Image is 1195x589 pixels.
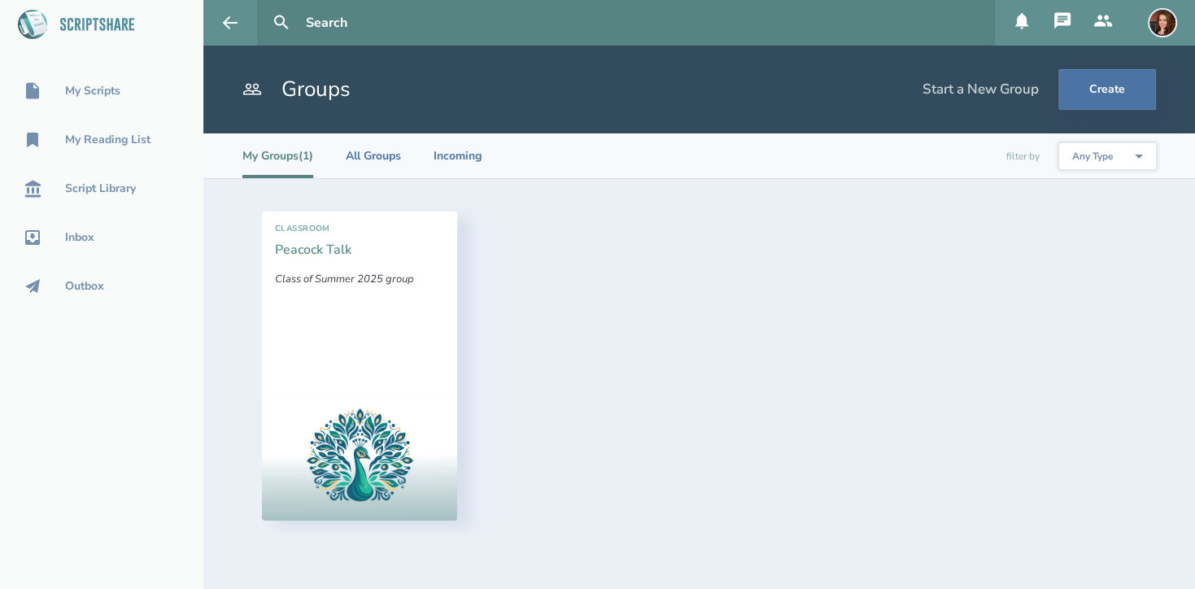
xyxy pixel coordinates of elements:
img: user_1750385751-crop.jpg [1148,8,1177,37]
a: Peacock Talk [275,241,351,259]
h1: Groups [242,75,351,104]
div: My Scripts [65,85,120,98]
div: Script Library [65,182,136,195]
div: Inbox [65,231,94,244]
div: Outbox [65,280,104,293]
li: My Groups (1) [242,133,313,178]
p: Class of Summer 2025 group [275,272,444,347]
div: My Reading List [65,133,150,146]
div: Classroom [275,225,444,234]
div: Start a New Group [922,81,1039,98]
button: Create [1058,69,1156,110]
div: filter by [1006,133,1040,178]
li: Incoming [434,133,482,178]
li: All Groups [346,133,401,178]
